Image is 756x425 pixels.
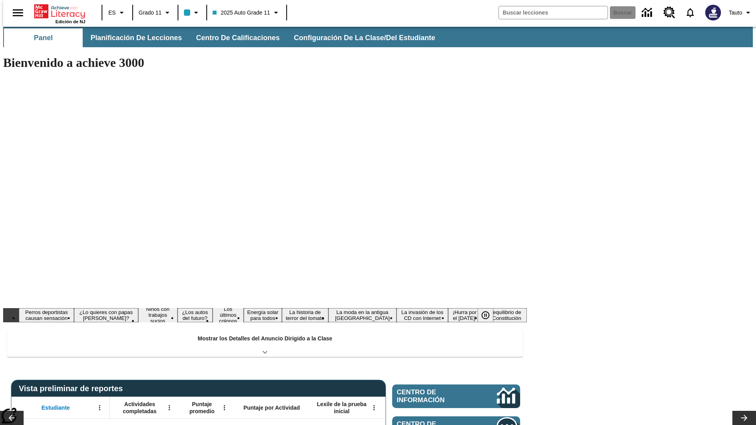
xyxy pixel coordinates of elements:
div: Pausar [478,308,501,322]
a: Portada [34,4,85,19]
img: Avatar [705,5,721,20]
div: Portada [34,3,85,24]
span: Puntaje promedio [183,401,221,415]
button: Diapositiva 8 La moda en la antigua Roma [328,308,397,322]
button: Abrir el menú lateral [6,1,30,24]
button: Diapositiva 2 ¿Lo quieres con papas fritas? [74,308,138,322]
span: Grado 11 [139,9,161,17]
button: Diapositiva 5 Los últimos colonos [213,305,244,325]
button: Escoja un nuevo avatar [700,2,726,23]
a: Centro de recursos, Se abrirá en una pestaña nueva. [659,2,680,23]
button: Carrusel de lecciones, seguir [732,411,756,425]
button: Abrir menú [368,402,380,414]
button: Abrir menú [94,402,106,414]
a: Centro de información [392,384,520,408]
a: Centro de información [637,2,659,24]
button: Diapositiva 1 Perros deportistas causan sensación [19,308,74,322]
button: Diapositiva 10 ¡Hurra por el Día de la Constitución! [448,308,481,322]
div: Mostrar los Detalles del Anuncio Dirigido a la Clase [7,330,523,357]
button: Diapositiva 7 La historia de terror del tomate [282,308,328,322]
span: Panel [34,33,53,42]
h1: Bienvenido a achieve 3000 [3,55,527,70]
span: Edición de NJ [56,19,85,24]
button: Diapositiva 11 El equilibrio de la Constitución [481,308,527,322]
div: Subbarra de navegación [3,28,442,47]
span: ES [108,9,116,17]
span: Lexile de la prueba inicial [313,401,371,415]
span: Actividades completadas [114,401,166,415]
button: Abrir menú [219,402,230,414]
span: Planificación de lecciones [91,33,182,42]
button: Abrir menú [163,402,175,414]
button: Lenguaje: ES, Selecciona un idioma [105,6,130,20]
span: Vista preliminar de reportes [19,384,127,393]
span: Tauto [729,9,742,17]
button: Pausar [478,308,493,322]
button: Diapositiva 3 Niños con trabajos sucios [138,305,178,325]
button: Grado: Grado 11, Elige un grado [135,6,175,20]
span: Centro de calificaciones [196,33,280,42]
button: Diapositiva 6 Energía solar para todos [244,308,282,322]
a: Notificaciones [680,2,700,23]
button: Diapositiva 4 ¿Los autos del futuro? [178,308,213,322]
div: Subbarra de navegación [3,27,753,47]
button: Clase: 2025 Auto Grade 11, Selecciona una clase [209,6,283,20]
button: Centro de calificaciones [190,28,286,47]
p: Mostrar los Detalles del Anuncio Dirigido a la Clase [198,334,332,343]
span: Centro de información [397,388,471,404]
button: Planificación de lecciones [84,28,188,47]
button: Configuración de la clase/del estudiante [287,28,441,47]
span: Puntaje por Actividad [243,404,300,411]
span: Configuración de la clase/del estudiante [294,33,435,42]
button: Panel [4,28,83,47]
span: Estudiante [42,404,70,411]
input: Buscar campo [499,6,608,19]
span: 2025 Auto Grade 11 [213,9,270,17]
button: Perfil/Configuración [726,6,756,20]
button: El color de la clase es azul claro. Cambiar el color de la clase. [181,6,204,20]
button: Diapositiva 9 La invasión de los CD con Internet [397,308,448,322]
